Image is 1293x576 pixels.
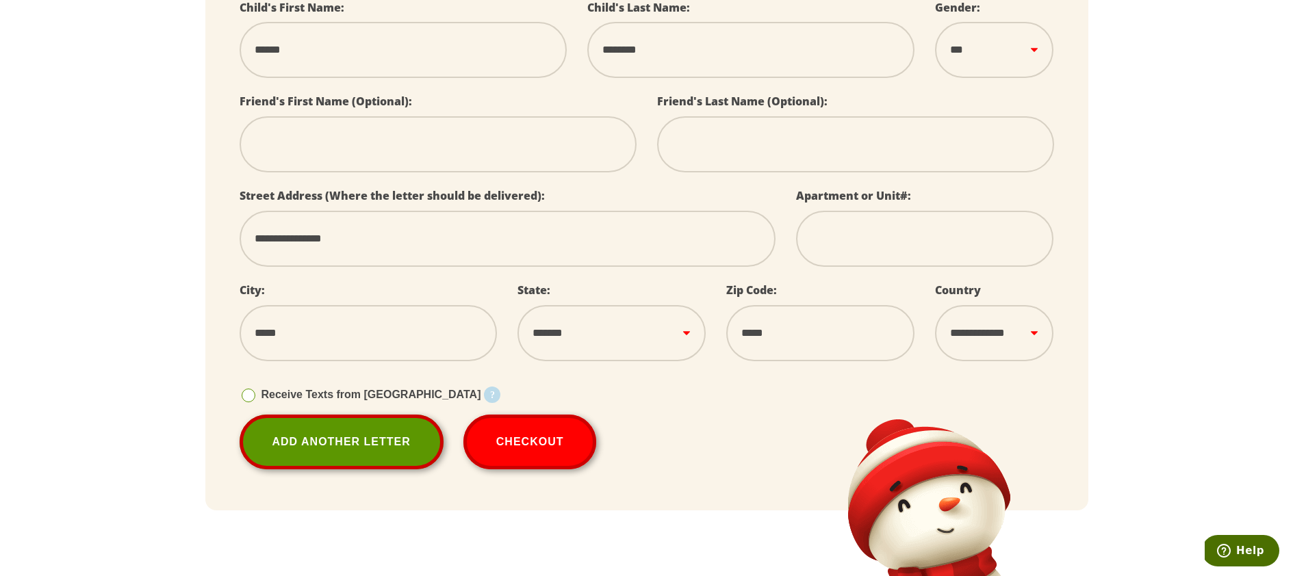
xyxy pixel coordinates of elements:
[240,94,412,109] label: Friend's First Name (Optional):
[463,415,597,469] button: Checkout
[726,283,777,298] label: Zip Code:
[517,283,550,298] label: State:
[935,283,981,298] label: Country
[261,389,481,400] span: Receive Texts from [GEOGRAPHIC_DATA]
[240,415,444,469] a: Add Another Letter
[657,94,828,109] label: Friend's Last Name (Optional):
[240,283,265,298] label: City:
[240,188,545,203] label: Street Address (Where the letter should be delivered):
[796,188,911,203] label: Apartment or Unit#:
[1205,535,1279,569] iframe: Opens a widget where you can find more information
